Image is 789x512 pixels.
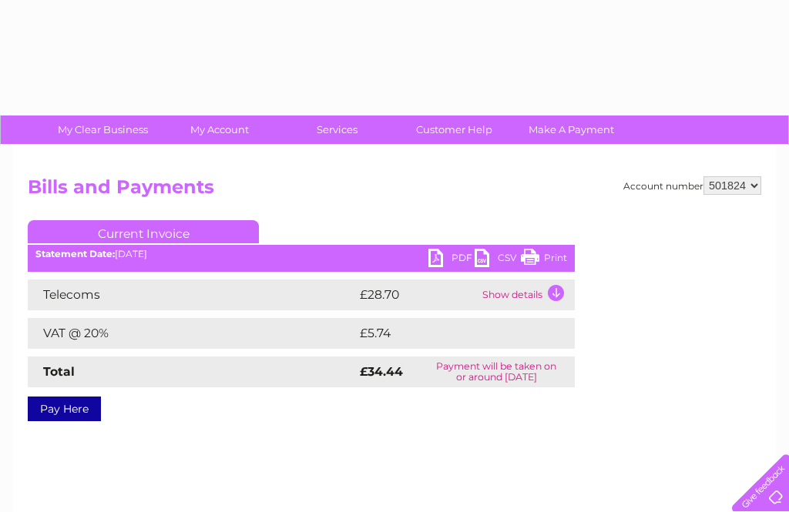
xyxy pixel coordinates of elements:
td: Telecoms [28,279,356,310]
td: £28.70 [356,279,478,310]
td: Show details [478,279,575,310]
strong: Total [43,364,75,379]
a: Make A Payment [508,115,635,144]
div: [DATE] [28,249,575,259]
b: Statement Date: [35,248,115,259]
div: Account number [623,176,761,195]
td: £5.74 [356,318,539,349]
a: My Account [156,115,284,144]
td: VAT @ 20% [28,318,356,349]
strong: £34.44 [360,364,403,379]
a: PDF [428,249,475,271]
td: Payment will be taken on or around [DATE] [418,356,575,387]
a: Pay Here [28,397,101,421]
a: My Clear Business [39,115,166,144]
a: Current Invoice [28,220,259,243]
a: Print [521,249,567,271]
h2: Bills and Payments [28,176,761,206]
a: CSV [475,249,521,271]
a: Customer Help [391,115,518,144]
a: Services [274,115,401,144]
